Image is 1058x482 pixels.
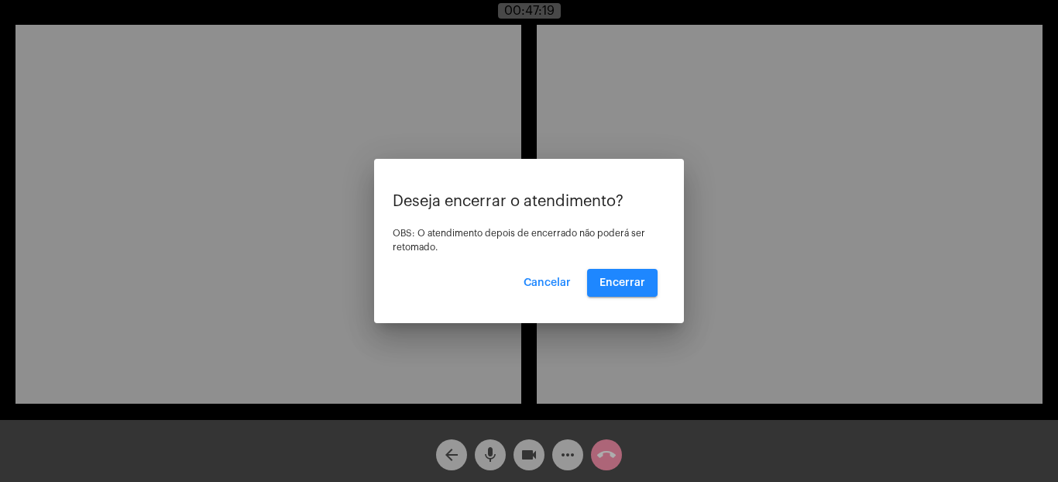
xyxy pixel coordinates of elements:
[587,269,658,297] button: Encerrar
[393,193,665,210] p: Deseja encerrar o atendimento?
[599,277,645,288] span: Encerrar
[393,229,645,252] span: OBS: O atendimento depois de encerrado não poderá ser retomado.
[524,277,571,288] span: Cancelar
[511,269,583,297] button: Cancelar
